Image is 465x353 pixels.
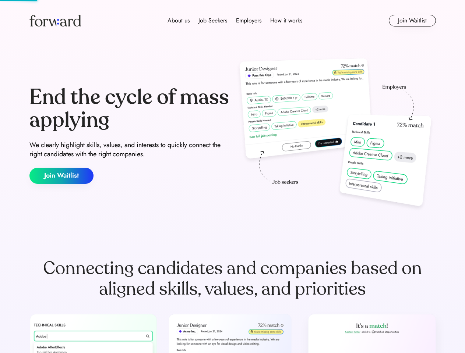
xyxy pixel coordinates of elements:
div: Employers [236,16,261,25]
div: Job Seekers [198,16,227,25]
button: Join Waitlist [389,15,436,26]
img: Forward logo [29,15,81,26]
div: We clearly highlight skills, values, and interests to quickly connect the right candidates with t... [29,140,230,159]
div: End the cycle of mass applying [29,86,230,131]
div: How it works [270,16,302,25]
div: About us [168,16,190,25]
img: hero-image.png [236,56,436,214]
div: Connecting candidates and companies based on aligned skills, values, and priorities [29,258,436,299]
button: Join Waitlist [29,168,94,184]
